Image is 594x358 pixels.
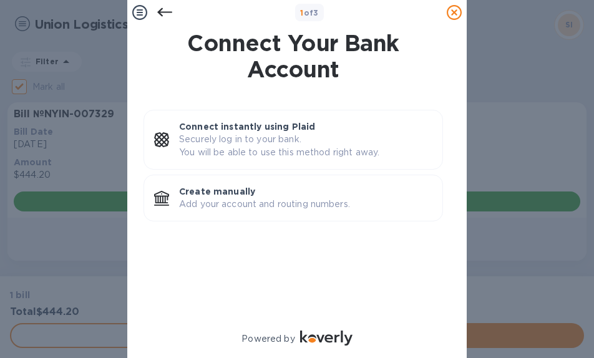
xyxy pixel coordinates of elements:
[139,30,448,82] h1: Connect Your Bank Account
[300,8,319,17] b: of 3
[300,8,303,17] span: 1
[179,198,432,211] p: Add your account and routing numbers.
[179,185,432,198] p: Create manually
[179,133,432,159] p: Securely log in to your bank. You will be able to use this method right away.
[241,332,295,346] p: Powered by
[300,331,353,346] img: Logo
[179,120,432,133] p: Connect instantly using Plaid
